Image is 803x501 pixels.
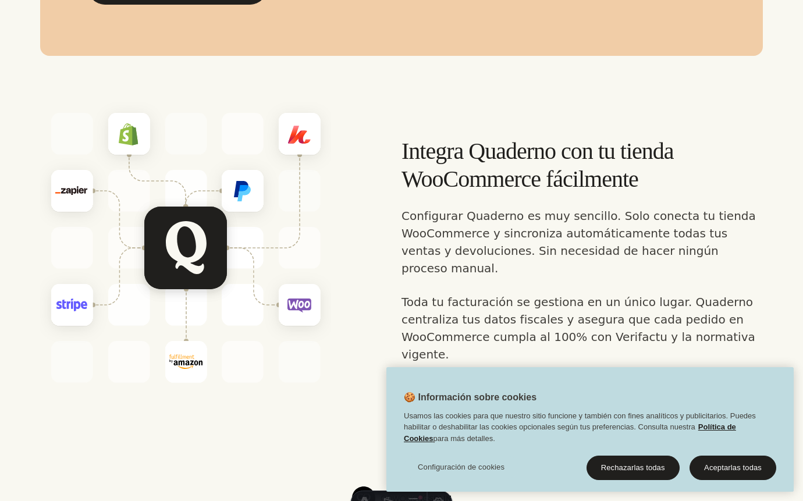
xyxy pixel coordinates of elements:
[401,207,763,277] p: Configurar Quaderno es muy sencillo. Solo conecta tu tienda WooCommerce y sincroniza automáticame...
[386,367,794,492] div: Cookie banner
[401,293,763,363] p: Toda tu facturación se gestiona en un único lugar. Quaderno centraliza tus datos fiscales y asegu...
[587,456,680,480] button: Rechazarlas todas
[386,390,536,410] h2: 🍪 Información sobre cookies
[386,367,794,492] div: 🍪 Información sobre cookies
[404,456,518,479] button: Configuración de cookies
[386,410,794,450] div: Usamos las cookies para que nuestro sitio funcione y también con fines analíticos y publicitarios...
[40,102,331,393] img: Some Quaderno integrations logos
[404,422,736,443] a: Política de Cookies
[401,137,763,193] h3: Integra Quaderno con tu tienda WooCommerce fácilmente
[690,456,776,480] button: Aceptarlas todas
